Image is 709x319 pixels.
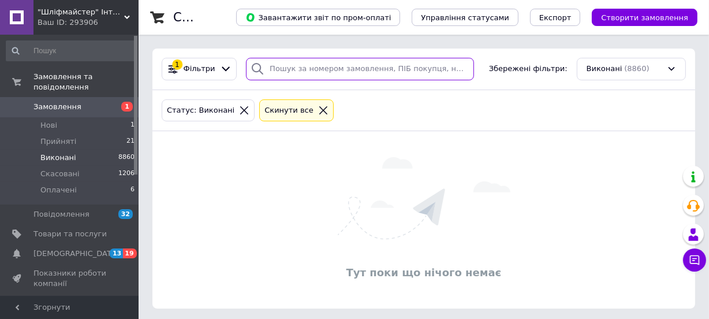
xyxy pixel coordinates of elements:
span: (8860) [624,64,649,73]
input: Пошук за номером замовлення, ПІБ покупця, номером телефону, Email, номером накладної [246,58,474,80]
span: Виконані [40,153,76,163]
div: Статус: Виконані [165,105,237,117]
input: Пошук [6,40,136,61]
span: 19 [123,248,136,258]
button: Завантажити звіт по пром-оплаті [236,9,400,26]
div: Тут поки що нічого немає [158,265,689,280]
span: Товари та послуги [33,229,107,239]
span: Замовлення [33,102,81,112]
span: 6 [130,185,135,195]
span: 1206 [118,169,135,179]
button: Створити замовлення [592,9,697,26]
span: Прийняті [40,136,76,147]
span: Виконані [587,64,622,75]
span: Скасовані [40,169,80,179]
span: Фільтри [184,64,215,75]
span: 1 [130,120,135,131]
span: Збережені фільтри: [489,64,568,75]
span: "Шліфмайстер" Інтернет-магазин [38,7,124,17]
span: 32 [118,209,133,219]
span: 21 [126,136,135,147]
h1: Список замовлень [173,10,290,24]
div: 1 [172,60,182,70]
button: Чат з покупцем [683,248,706,272]
button: Експорт [530,9,581,26]
span: Повідомлення [33,209,89,220]
span: 1 [121,102,133,112]
span: 13 [110,248,123,258]
a: Створити замовлення [580,13,697,21]
span: Показники роботи компанії [33,268,107,289]
span: [DEMOGRAPHIC_DATA] [33,248,119,259]
span: Замовлення та повідомлення [33,72,139,92]
span: Завантажити звіт по пром-оплаті [245,12,391,23]
span: Оплачені [40,185,77,195]
div: Ваш ID: 293906 [38,17,139,28]
span: Створити замовлення [601,13,688,22]
div: Cкинути все [262,105,316,117]
span: 8860 [118,153,135,163]
span: Нові [40,120,57,131]
span: Управління статусами [421,13,509,22]
span: Експорт [539,13,572,22]
button: Управління статусами [412,9,518,26]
